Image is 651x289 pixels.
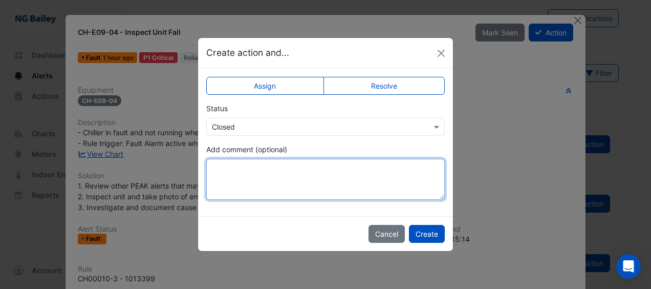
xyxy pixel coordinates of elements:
label: Resolve [323,77,445,95]
button: Cancel [368,225,405,243]
button: Create [409,225,445,243]
label: Status [206,103,228,114]
label: Add comment (optional) [206,144,287,155]
button: Close [433,46,449,61]
label: Assign [206,77,324,95]
div: Open Intercom Messenger [616,254,641,279]
h5: Create action and... [206,46,289,59]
